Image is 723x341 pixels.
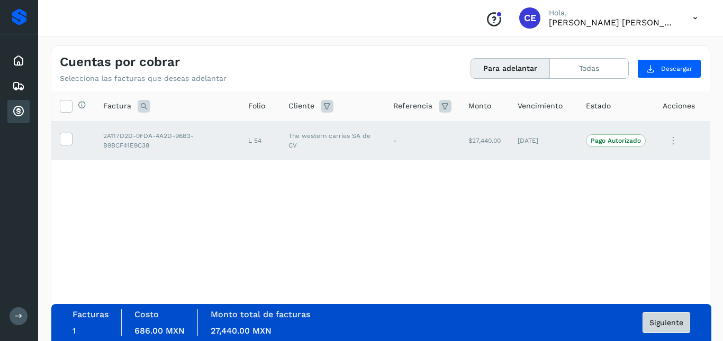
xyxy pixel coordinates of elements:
td: 2A117D2D-0FDA-4A2D-96B3-B9BCF41E9C38 [95,121,240,160]
td: $27,440.00 [460,121,509,160]
span: Referencia [393,100,432,112]
span: Factura [103,100,131,112]
td: L 54 [240,121,280,160]
span: Cliente [288,100,314,112]
div: Cuentas por cobrar [7,100,30,123]
label: Costo [134,309,159,319]
span: Vencimiento [518,100,563,112]
span: 1 [73,326,76,336]
button: Para adelantar [471,59,550,78]
h4: Cuentas por cobrar [60,54,180,70]
td: The western carries SA de CV [280,121,385,160]
span: Folio [248,100,265,112]
span: Monto [468,100,491,112]
button: Descargar [637,59,701,78]
p: Pago Autorizado [591,137,641,144]
span: Descargar [661,64,692,73]
span: 686.00 MXN [134,326,185,336]
div: Embarques [7,75,30,98]
span: 27,440.00 MXN [211,326,272,336]
p: Hola, [549,8,676,17]
span: Estado [586,100,611,112]
span: Siguiente [649,319,683,326]
p: Selecciona las facturas que deseas adelantar [60,74,227,83]
td: [DATE] [509,121,577,160]
button: Siguiente [643,312,690,333]
p: CLAUDIA ELIZABETH SANCHEZ RAMIREZ [549,17,676,27]
label: Monto total de facturas [211,309,310,319]
div: Inicio [7,49,30,72]
td: - [385,121,460,160]
button: Todas [550,59,628,78]
label: Facturas [73,309,109,319]
span: Acciones [663,100,695,112]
